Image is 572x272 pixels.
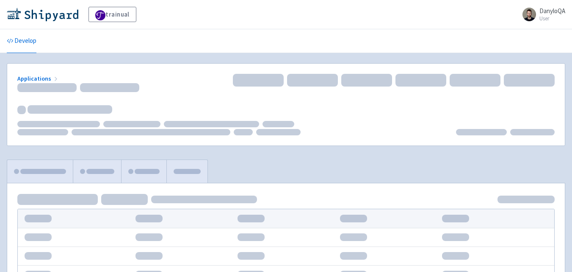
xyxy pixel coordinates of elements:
a: DanyloQA User [517,8,565,21]
span: DanyloQA [539,7,565,15]
img: Shipyard logo [7,8,78,21]
a: Applications [17,75,59,82]
a: Develop [7,29,36,53]
small: User [539,16,565,21]
a: trainual [88,7,136,22]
